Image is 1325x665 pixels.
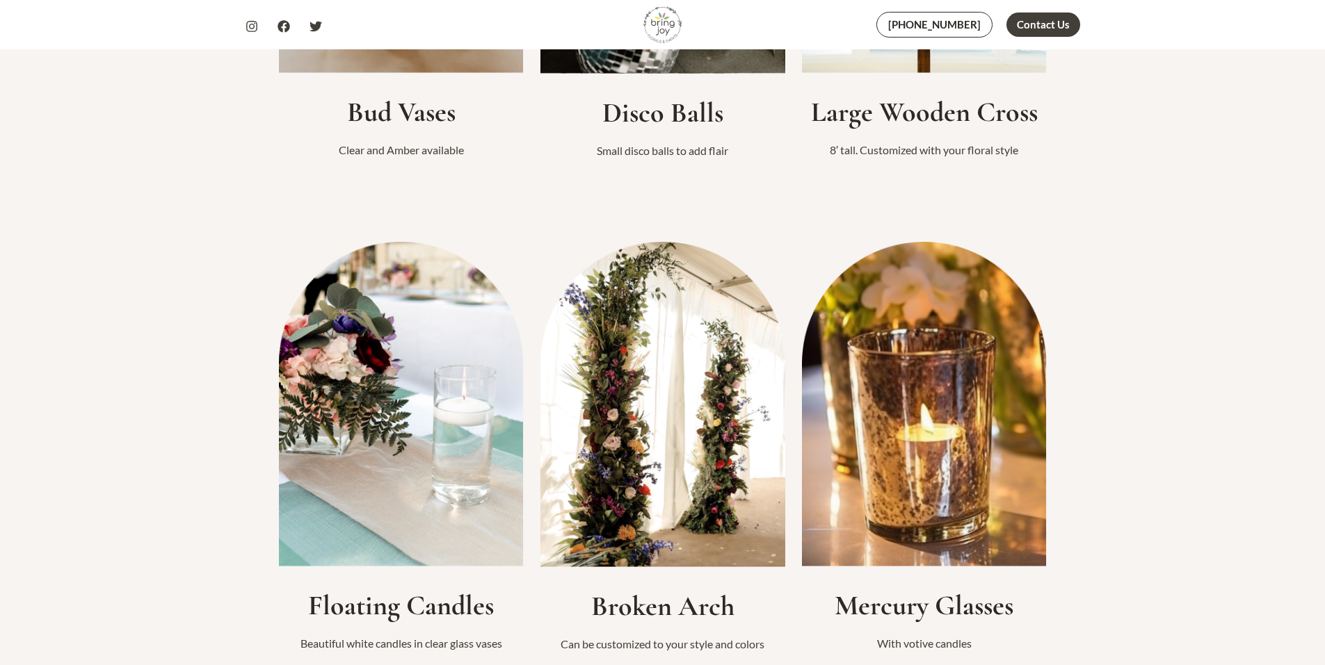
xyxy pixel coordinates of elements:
[802,95,1047,129] h2: Large Wooden Cross
[540,96,785,129] h2: Disco Balls
[540,634,785,655] p: Can be customized to your style and colors
[802,140,1047,161] p: 8′ tall. Customized with your floral style
[643,6,682,44] img: Bring Joy
[876,12,993,38] a: [PHONE_NUMBER]
[310,20,322,33] a: Twitter
[540,140,785,161] p: Small disco balls to add flair
[279,589,524,622] h2: Floating Candles
[279,95,524,129] h2: Bud Vases
[802,633,1047,654] p: With votive candles
[1006,13,1080,37] a: Contact Us
[279,140,524,161] p: Clear and Amber available
[802,589,1047,622] h2: Mercury Glasses
[246,20,258,33] a: Instagram
[279,633,524,654] p: Beautiful white candles in clear glass vases
[540,589,785,623] h2: Broken Arch
[278,20,290,33] a: Facebook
